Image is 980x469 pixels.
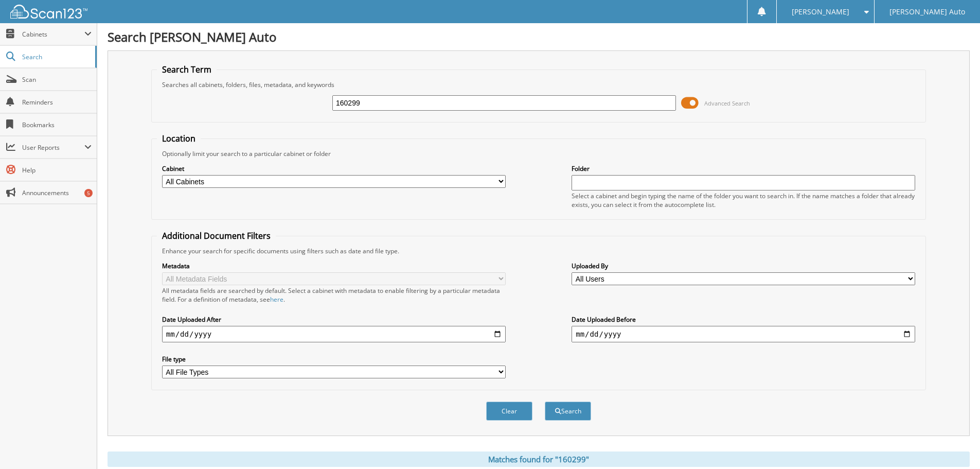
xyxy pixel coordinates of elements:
input: end [572,326,915,342]
span: [PERSON_NAME] Auto [889,9,965,15]
div: Enhance your search for specific documents using filters such as date and file type. [157,247,920,255]
h1: Search [PERSON_NAME] Auto [108,28,970,45]
div: 5 [84,189,93,197]
div: Searches all cabinets, folders, files, metadata, and keywords [157,80,920,89]
span: Bookmarks [22,120,92,129]
span: Cabinets [22,30,84,39]
span: Advanced Search [704,99,750,107]
label: Cabinet [162,164,506,173]
label: File type [162,355,506,363]
div: Matches found for "160299" [108,451,970,467]
span: Search [22,53,90,61]
div: Optionally limit your search to a particular cabinet or folder [157,149,920,158]
span: User Reports [22,143,84,152]
div: All metadata fields are searched by default. Select a cabinet with metadata to enable filtering b... [162,286,506,304]
label: Uploaded By [572,262,915,270]
span: Scan [22,75,92,84]
label: Date Uploaded Before [572,315,915,324]
button: Search [545,402,591,421]
button: Clear [486,402,532,421]
label: Date Uploaded After [162,315,506,324]
span: [PERSON_NAME] [792,9,849,15]
a: here [270,295,283,304]
label: Folder [572,164,915,173]
span: Announcements [22,188,92,197]
span: Help [22,166,92,175]
div: Select a cabinet and begin typing the name of the folder you want to search in. If the name match... [572,192,915,209]
legend: Location [157,133,201,144]
legend: Additional Document Filters [157,230,276,241]
input: start [162,326,506,342]
legend: Search Term [157,64,217,75]
img: scan123-logo-white.svg [10,5,87,19]
span: Reminders [22,98,92,107]
label: Metadata [162,262,506,270]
